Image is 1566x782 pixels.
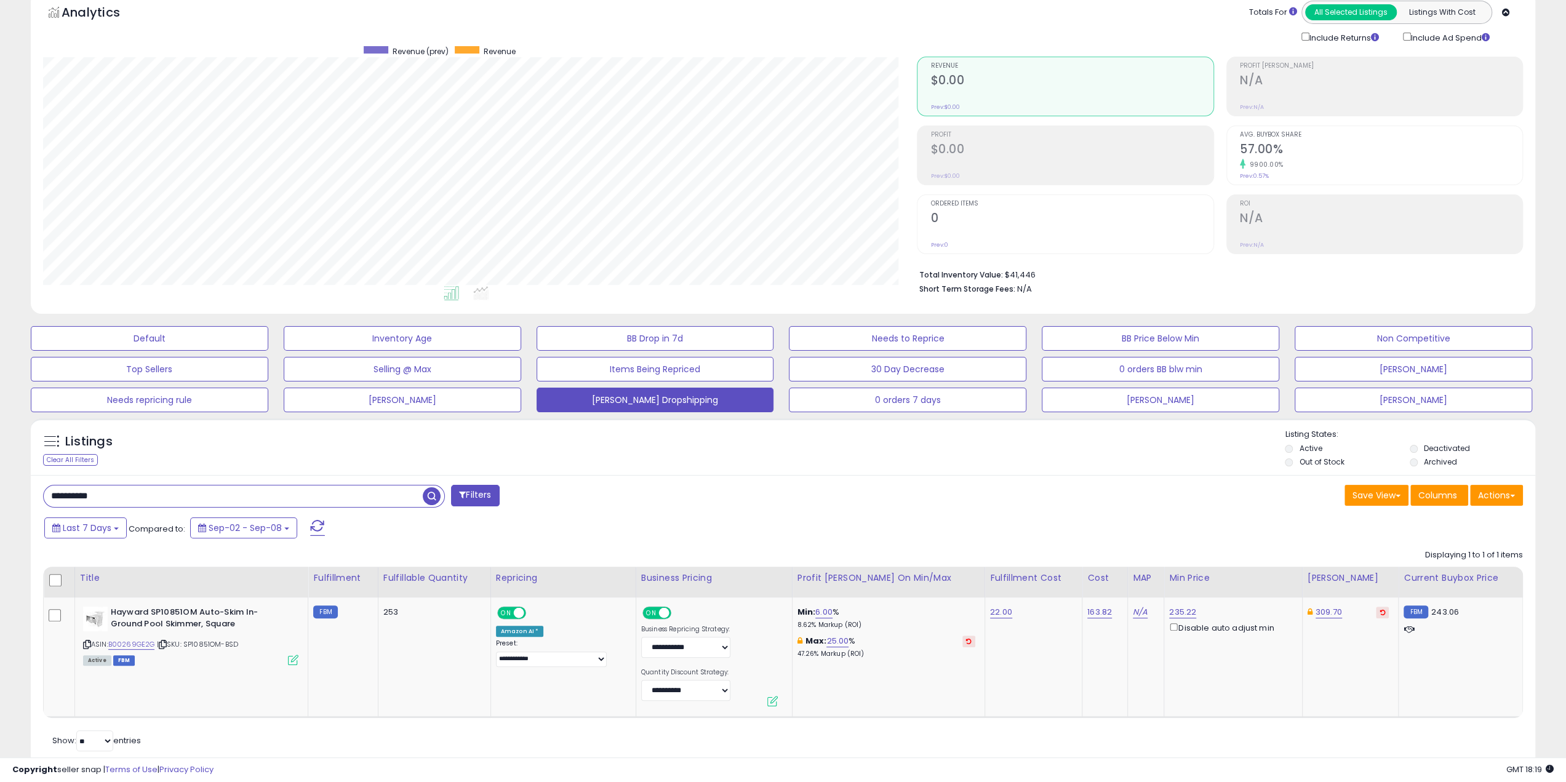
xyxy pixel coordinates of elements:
span: All listings currently available for purchase on Amazon [83,655,111,666]
div: Profit [PERSON_NAME] on Min/Max [797,572,980,585]
small: Prev: N/A [1240,103,1264,111]
button: Filters [451,485,499,506]
span: 243.06 [1431,606,1459,618]
div: 253 [383,607,481,618]
h2: 57.00% [1240,142,1522,159]
span: Revenue (prev) [393,46,449,57]
span: OFF [524,608,543,618]
span: Show: entries [52,735,141,746]
div: MAP [1133,572,1159,585]
button: Selling @ Max [284,357,521,381]
span: OFF [669,608,689,618]
button: Items Being Repriced [537,357,774,381]
button: [PERSON_NAME] [1042,388,1279,412]
small: Prev: 0 [930,241,948,249]
div: Clear All Filters [43,454,98,466]
small: FBM [1404,605,1428,618]
b: Min: [797,606,816,618]
span: ON [498,608,514,618]
h2: $0.00 [930,142,1213,159]
a: 309.70 [1316,606,1342,618]
span: Columns [1418,489,1457,501]
button: [PERSON_NAME] [1295,388,1532,412]
a: 22.00 [990,606,1012,618]
b: Hayward SP10851OM Auto-Skim In-Ground Pool Skimmer, Square [111,607,260,632]
button: [PERSON_NAME] [1295,357,1532,381]
button: Columns [1410,485,1468,506]
div: [PERSON_NAME] [1308,572,1394,585]
div: % [797,607,975,629]
span: Profit [930,132,1213,138]
div: Displaying 1 to 1 of 1 items [1425,549,1523,561]
a: B00269GE2G [108,639,155,650]
div: Fulfillment Cost [990,572,1077,585]
p: 47.26% Markup (ROI) [797,650,975,658]
span: 2025-09-16 18:19 GMT [1506,764,1554,775]
h5: Analytics [62,4,144,24]
button: Inventory Age [284,326,521,351]
h5: Listings [65,433,113,450]
div: Include Returns [1292,30,1394,44]
div: Fulfillment [313,572,372,585]
a: 6.00 [815,606,833,618]
small: Prev: $0.00 [930,103,959,111]
div: Current Buybox Price [1404,572,1517,585]
img: 31eeZLjw1UL._SL40_.jpg [83,607,108,631]
button: Save View [1344,485,1408,506]
span: Avg. Buybox Share [1240,132,1522,138]
label: Business Repricing Strategy: [641,625,730,634]
button: 30 Day Decrease [789,357,1026,381]
button: BB Drop in 7d [537,326,774,351]
small: FBM [313,605,337,618]
b: Max: [805,635,827,647]
div: Amazon AI * [496,626,544,637]
p: Listing States: [1285,429,1535,441]
th: The percentage added to the cost of goods (COGS) that forms the calculator for Min & Max prices. [792,567,985,597]
button: Non Competitive [1295,326,1532,351]
button: Needs to Reprice [789,326,1026,351]
div: seller snap | | [12,764,214,776]
div: Min Price [1169,572,1296,585]
span: N/A [1017,283,1031,295]
span: Last 7 Days [63,522,111,534]
div: Include Ad Spend [1394,30,1509,44]
label: Deactivated [1424,443,1470,453]
strong: Copyright [12,764,57,775]
span: Sep-02 - Sep-08 [209,522,282,534]
button: Sep-02 - Sep-08 [190,517,297,538]
button: 0 orders BB blw min [1042,357,1279,381]
button: Actions [1470,485,1523,506]
button: Default [31,326,268,351]
label: Out of Stock [1299,457,1344,467]
div: Business Pricing [641,572,787,585]
h2: N/A [1240,211,1522,228]
div: % [797,636,975,658]
label: Active [1299,443,1322,453]
small: Prev: $0.00 [930,172,959,180]
div: ASIN: [83,607,299,664]
button: 0 orders 7 days [789,388,1026,412]
button: All Selected Listings [1305,4,1397,20]
li: $41,446 [919,266,1514,281]
h2: N/A [1240,73,1522,90]
button: BB Price Below Min [1042,326,1279,351]
a: Privacy Policy [159,764,214,775]
b: Total Inventory Value: [919,269,1002,280]
small: Prev: N/A [1240,241,1264,249]
div: Preset: [496,639,626,667]
div: Disable auto adjust min [1169,621,1292,634]
a: Terms of Use [105,764,158,775]
h2: $0.00 [930,73,1213,90]
span: Revenue [930,63,1213,70]
div: Cost [1087,572,1122,585]
span: ON [644,608,659,618]
button: Listings With Cost [1396,4,1488,20]
div: Totals For [1249,7,1297,18]
a: 235.22 [1169,606,1196,618]
span: ROI [1240,201,1522,207]
h2: 0 [930,211,1213,228]
a: N/A [1133,606,1148,618]
button: Top Sellers [31,357,268,381]
div: Fulfillable Quantity [383,572,485,585]
div: Title [80,572,303,585]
